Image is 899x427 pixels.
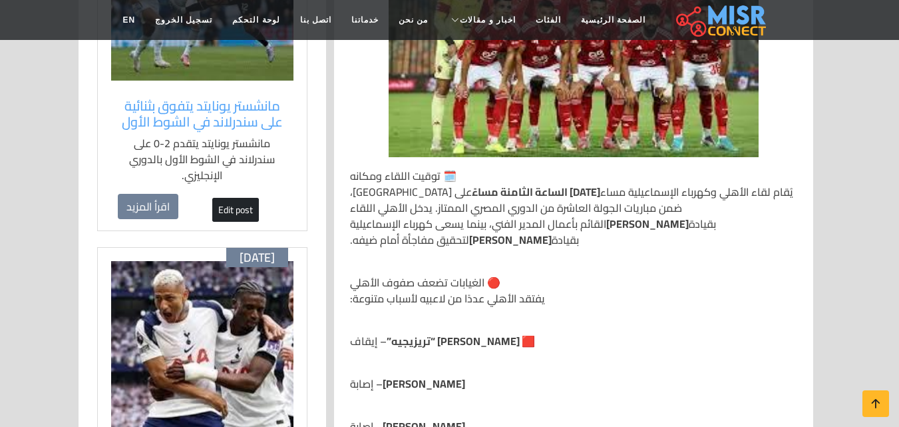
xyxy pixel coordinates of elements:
[472,182,600,202] strong: [DATE] الساعة الثامنة مساءً
[350,274,797,306] p: 🔴 الغيابات تضعف صفوف الأهلي يفتقد الأهلي عددًا من لاعبيه لأسباب متنوعة:
[571,7,655,33] a: الصفحة الرئيسية
[350,168,797,248] p: 🗓️ توقيت اللقاء ومكانه يُقام لقاء الأهلي وكهرباء الإسماعيلية مساء على [GEOGRAPHIC_DATA]، ضمن مبار...
[240,250,275,265] span: [DATE]
[341,7,389,33] a: خدماتنا
[118,135,287,183] p: مانشستر يونايتد يتقدم 2-0 على سندرلاند في الشوط الأول بالدوري الإنجليزي.
[212,198,259,222] a: Edit post
[606,214,689,234] strong: [PERSON_NAME]
[350,376,797,392] p: – إصابة
[112,7,145,33] a: EN
[460,14,516,26] span: اخبار و مقالات
[118,98,287,130] a: مانشستر يونايتد يتفوق بثنائية على سندرلاند في الشوط الأول
[676,3,765,37] img: main.misr_connect
[526,7,571,33] a: الفئات
[389,7,438,33] a: من نحن
[387,331,535,351] strong: 🟥 [PERSON_NAME] “تريزيجيه”
[222,7,289,33] a: لوحة التحكم
[350,333,797,349] p: – إيقاف
[145,7,222,33] a: تسجيل الخروج
[290,7,341,33] a: اتصل بنا
[469,230,552,250] strong: [PERSON_NAME]
[118,194,178,219] a: اقرأ المزيد
[383,374,465,394] strong: [PERSON_NAME]
[438,7,526,33] a: اخبار و مقالات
